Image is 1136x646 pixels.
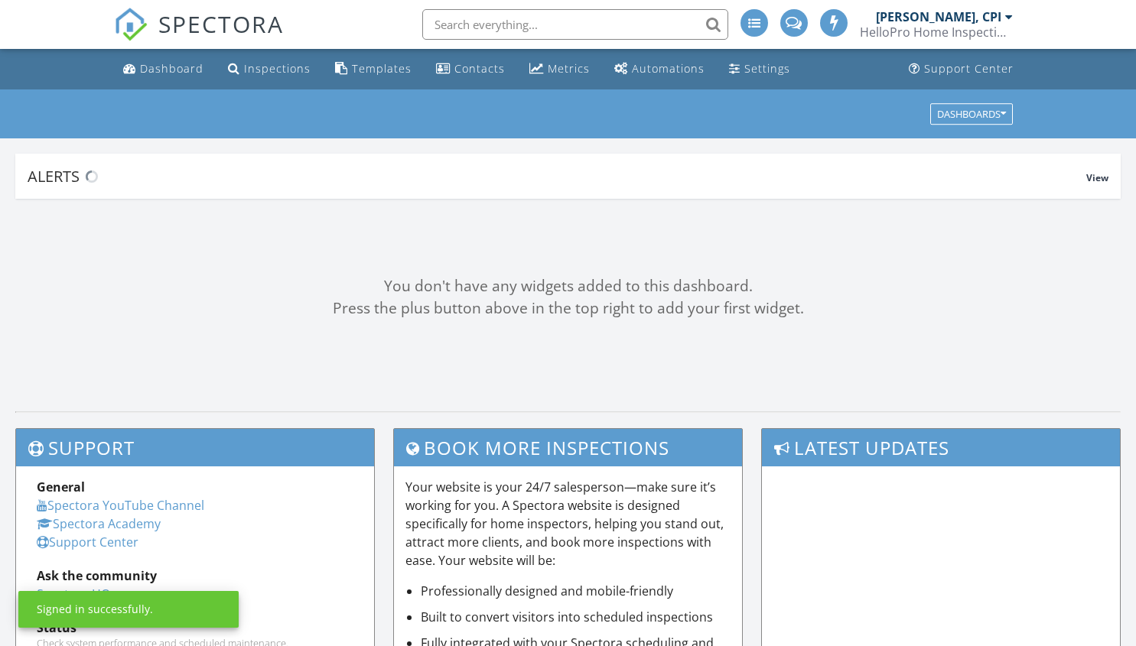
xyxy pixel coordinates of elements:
li: Built to convert visitors into scheduled inspections [421,608,731,626]
a: Support Center [37,534,138,550]
a: Automations (Advanced) [608,55,711,83]
li: Professionally designed and mobile-friendly [421,582,731,600]
a: Settings [723,55,796,83]
a: Spectora Academy [37,515,161,532]
div: Press the plus button above in the top right to add your first widget. [15,297,1121,320]
div: Support Center [924,61,1014,76]
div: Templates [352,61,412,76]
div: Automations [632,61,705,76]
button: Dashboards [930,103,1013,125]
a: Dashboard [117,55,210,83]
div: Dashboard [140,61,203,76]
div: Settings [744,61,790,76]
input: Search everything... [422,9,728,40]
div: Inspections [244,61,311,76]
p: Your website is your 24/7 salesperson—make sure it’s working for you. A Spectora website is desig... [405,478,731,570]
div: You don't have any widgets added to this dashboard. [15,275,1121,297]
div: Metrics [548,61,590,76]
span: View [1086,171,1108,184]
div: Signed in successfully. [37,602,153,617]
a: Metrics [523,55,596,83]
div: Dashboards [937,109,1006,119]
div: Contacts [454,61,505,76]
div: HelloPro Home Inspections LLC [860,24,1013,40]
img: The Best Home Inspection Software - Spectora [114,8,148,41]
a: Spectora HQ [37,586,110,602]
a: Contacts [430,55,511,83]
a: Spectora YouTube Channel [37,497,204,514]
a: Support Center [903,55,1020,83]
a: Inspections [222,55,317,83]
a: SPECTORA [114,21,284,53]
h3: Book More Inspections [394,429,743,466]
strong: General [37,479,85,495]
div: Alerts [28,166,1086,187]
span: SPECTORA [158,8,284,40]
h3: Latest Updates [762,429,1120,466]
div: Ask the community [37,566,353,585]
a: Templates [329,55,418,83]
h3: Support [16,429,374,466]
div: [PERSON_NAME], CPI [876,9,1001,24]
